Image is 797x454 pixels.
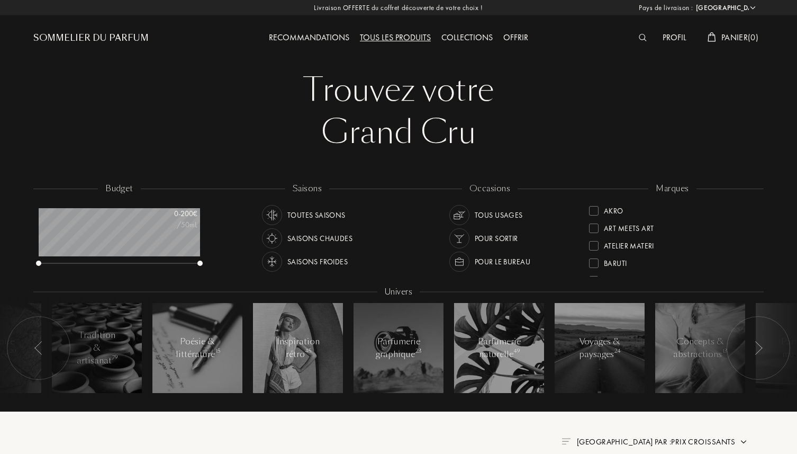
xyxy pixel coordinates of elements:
div: Saisons chaudes [287,228,352,248]
div: marques [648,183,696,195]
a: Offrir [498,32,533,43]
div: Profil [657,31,692,45]
div: Tous les produits [355,31,436,45]
span: 45 [305,348,311,355]
div: Art Meets Art [604,219,654,234]
span: Pays de livraison : [639,3,693,13]
img: arrow.png [739,438,748,446]
div: Collections [436,31,498,45]
a: Recommandations [264,32,355,43]
div: Recommandations [264,31,355,45]
div: Baruti [604,254,627,269]
img: usage_season_average_white.svg [265,208,279,222]
div: Offrir [498,31,533,45]
div: budget [98,183,141,195]
div: Trouvez votre [41,69,756,111]
div: Poésie & littérature [175,335,220,361]
img: filter_by.png [561,438,570,444]
span: 49 [514,348,520,355]
div: 0 - 200 € [144,208,197,219]
img: cart_white.svg [708,32,716,42]
img: arr_left.svg [34,341,43,355]
div: Univers [377,286,420,298]
div: Grand Cru [41,111,756,154]
a: Tous les produits [355,32,436,43]
img: usage_season_cold_white.svg [265,254,279,269]
div: Binet-Papillon [604,272,656,286]
img: search_icn_white.svg [639,34,647,41]
span: Panier ( 0 ) [721,32,758,43]
a: Collections [436,32,498,43]
img: usage_occasion_party_white.svg [452,231,467,246]
div: Tous usages [475,205,523,225]
div: saisons [285,183,329,195]
div: Voyages & paysages [577,335,622,361]
img: arr_left.svg [754,341,763,355]
img: usage_occasion_all_white.svg [452,208,467,222]
div: Akro [604,202,623,216]
div: Pour le bureau [475,252,530,272]
div: Pour sortir [475,228,518,248]
a: Sommelier du Parfum [33,32,149,44]
img: usage_season_hot_white.svg [265,231,279,246]
div: Inspiration rétro [276,335,321,361]
div: /50mL [144,219,197,230]
img: usage_occasion_work_white.svg [452,254,467,269]
div: Toutes saisons [287,205,346,225]
div: Parfumerie graphique [376,335,421,361]
span: [GEOGRAPHIC_DATA] par : Prix croissants [577,437,735,447]
div: Saisons froides [287,252,348,272]
div: Atelier Materi [604,237,654,251]
div: occasions [462,183,518,195]
span: 24 [614,348,621,355]
span: 23 [415,348,422,355]
span: 15 [215,348,220,355]
div: Parfumerie naturelle [477,335,522,361]
a: Profil [657,32,692,43]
